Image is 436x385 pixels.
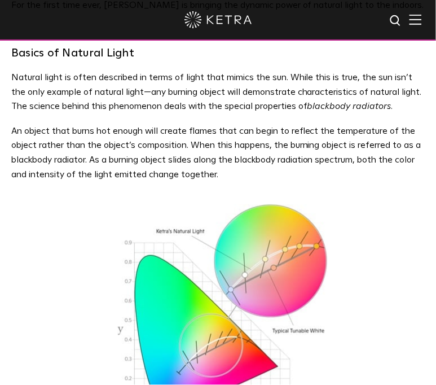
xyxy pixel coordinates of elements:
[307,102,391,111] i: blackbody radiators
[11,124,425,182] p: An object that burns hot enough will create flames that can begin to reflect the temperature of t...
[389,14,403,28] img: search icon
[409,14,422,25] img: Hamburger%20Nav.svg
[184,11,252,28] img: ketra-logo-2019-white
[11,43,425,63] h3: Basics of Natural Light
[11,71,425,114] p: Natural light is often described in terms of light that mimics the sun. While this is true, the s...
